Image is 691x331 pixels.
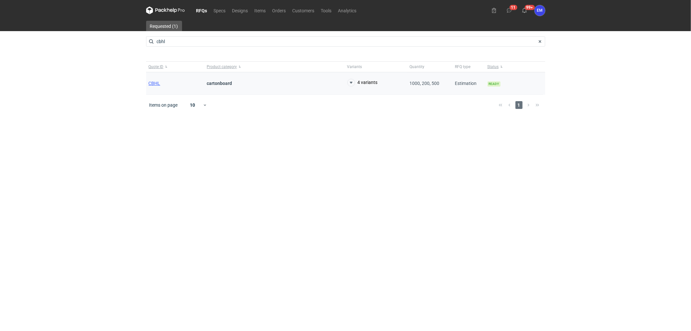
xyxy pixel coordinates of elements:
a: Items [251,6,269,14]
span: Items on page [149,102,178,108]
div: 10 [182,100,203,110]
a: Requested (1) [146,21,182,31]
span: 1 [515,101,523,109]
button: 11 [504,5,514,16]
svg: Packhelp Pro [146,6,185,14]
a: Specs [211,6,229,14]
a: CBHL [149,81,160,86]
div: Ewelina Macek [535,5,545,16]
button: Quote ID [146,62,204,72]
button: Status [485,62,543,72]
span: Quote ID [149,64,164,69]
button: Product category [204,62,345,72]
strong: cartonboard [207,81,232,86]
a: Designs [229,6,251,14]
span: Status [488,64,499,69]
a: Orders [269,6,289,14]
span: Quantity [410,64,425,69]
a: RFQs [193,6,211,14]
button: 4 variants [347,79,378,87]
span: Ready [488,81,501,87]
span: 1000, 200, 500 [410,81,440,86]
a: Analytics [335,6,360,14]
span: RFQ type [455,64,471,69]
button: EM [535,5,545,16]
button: 99+ [519,5,530,16]
a: Customers [289,6,318,14]
div: Estimation [453,72,485,95]
span: Variants [347,64,362,69]
span: Product category [207,64,237,69]
a: Tools [318,6,335,14]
